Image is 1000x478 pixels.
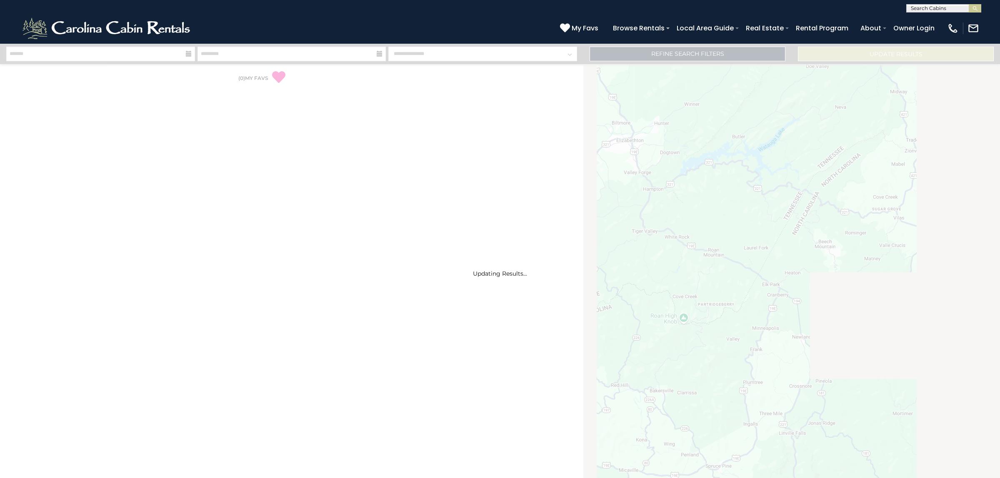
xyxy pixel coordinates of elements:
img: mail-regular-white.png [967,22,979,34]
img: phone-regular-white.png [947,22,959,34]
img: White-1-2.png [21,16,194,41]
a: Real Estate [742,21,788,35]
a: Rental Program [792,21,852,35]
a: Owner Login [889,21,939,35]
a: Local Area Guide [672,21,738,35]
a: My Favs [560,23,600,34]
a: About [856,21,885,35]
a: Browse Rentals [609,21,669,35]
span: My Favs [572,23,598,33]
